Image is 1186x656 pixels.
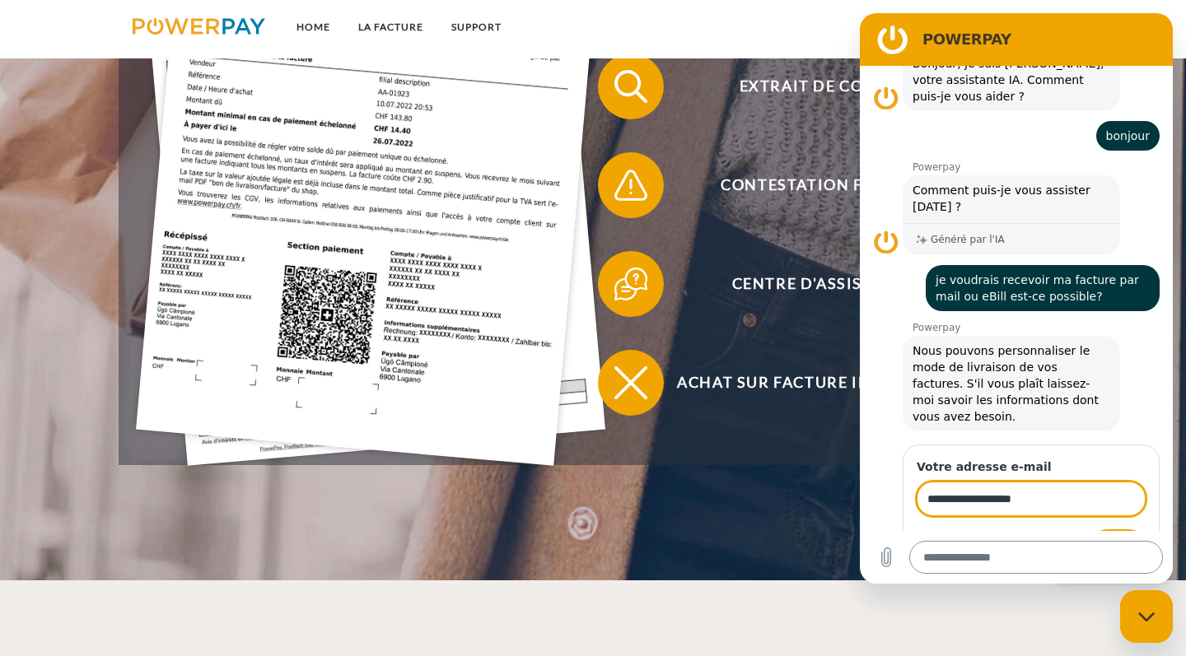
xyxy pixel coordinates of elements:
img: qb_warning.svg [610,165,651,206]
span: Contestation Facture [623,152,1026,218]
button: Achat sur facture indisponible [598,350,1026,416]
img: qb_help.svg [610,263,651,305]
iframe: Fenêtre de messagerie [860,13,1173,584]
iframe: Bouton de lancement de la fenêtre de messagerie, conversation en cours [1120,590,1173,643]
button: Contestation Facture [598,152,1026,218]
a: Support [437,12,516,42]
a: LA FACTURE [344,12,437,42]
span: Achat sur facture indisponible [623,350,1026,416]
img: logo-powerpay.svg [133,18,265,35]
a: CG [976,12,1020,42]
button: Centre d'assistance [598,251,1026,317]
span: Extrait de compte [623,54,1026,119]
a: Home [282,12,344,42]
img: qb_search.svg [610,66,651,107]
span: Centre d'assistance [623,251,1026,317]
img: qb_close.svg [610,362,651,403]
button: Extrait de compte [598,54,1026,119]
